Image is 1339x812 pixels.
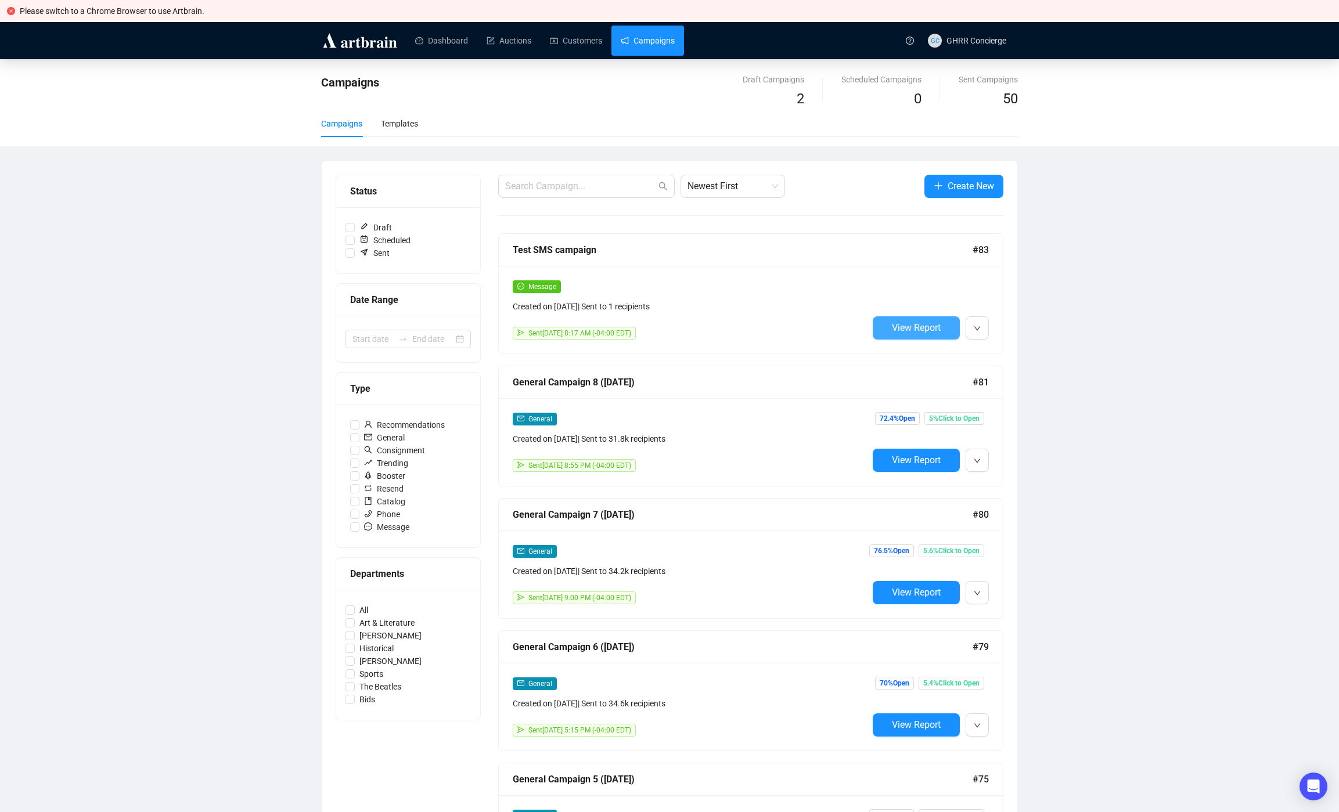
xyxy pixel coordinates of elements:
[505,179,656,193] input: Search Campaign...
[528,680,552,688] span: General
[355,680,406,693] span: The Beatles
[350,566,466,581] div: Departments
[364,510,372,518] span: phone
[550,26,602,56] a: Customers
[517,283,524,290] span: message
[321,31,399,50] img: logo
[892,719,941,730] span: View Report
[892,454,941,465] span: View Report
[924,412,984,425] span: 5% Click to Open
[906,37,914,45] span: question-circle
[974,457,981,464] span: down
[513,697,868,710] div: Created on [DATE] | Sent to 34.6k recipients
[875,412,920,425] span: 72.4% Open
[498,630,1003,751] a: General Campaign 6 ([DATE])#79mailGeneralCreated on [DATE]| Sent to 34.6k recipientssendSent[DATE...
[658,182,668,191] span: search
[364,497,372,505] span: book
[355,616,419,629] span: Art & Literature
[398,334,408,344] span: swap-right
[359,457,413,470] span: Trending
[364,522,372,530] span: message
[528,461,631,470] span: Sent [DATE] 8:55 PM (-04:00 EDT)
[355,247,394,259] span: Sent
[359,495,410,508] span: Catalog
[352,333,394,345] input: Start date
[528,547,552,555] span: General
[359,521,414,533] span: Message
[355,667,388,680] span: Sports
[934,181,943,190] span: plus
[359,508,405,521] span: Phone
[892,587,941,598] span: View Report
[974,590,981,597] span: down
[364,459,372,467] span: rise
[973,375,989,389] span: #81
[688,175,778,197] span: Newest First
[946,36,1006,45] span: GHRR Concierge
[517,594,524,601] span: send
[7,7,15,15] span: close-circle
[355,629,426,642] span: [PERSON_NAME]
[498,233,1003,354] a: Test SMS campaign#83messageMessageCreated on [DATE]| Sent to 1 recipientssendSent[DATE] 8:17 AM (...
[381,117,418,130] div: Templates
[359,470,410,482] span: Booster
[914,91,922,107] span: 0
[517,329,524,336] span: send
[355,642,398,655] span: Historical
[513,243,973,257] div: Test SMS campaign
[415,26,468,56] a: Dashboard
[873,449,960,472] button: View Report
[498,366,1003,486] a: General Campaign 8 ([DATE])#81mailGeneralCreated on [DATE]| Sent to 31.8k recipientssendSent[DATE...
[355,693,380,706] span: Bids
[528,594,631,602] span: Sent [DATE] 9:00 PM (-04:00 EDT)
[513,772,973,786] div: General Campaign 5 ([DATE])
[841,73,922,86] div: Scheduled Campaigns
[359,444,430,457] span: Consignment
[973,507,989,522] span: #80
[513,640,973,654] div: General Campaign 6 ([DATE])
[517,415,524,422] span: mail
[398,334,408,344] span: to
[873,713,960,737] button: View Report
[973,640,989,654] span: #79
[321,117,362,130] div: Campaigns
[974,722,981,729] span: down
[517,461,524,468] span: send
[1300,773,1327,800] div: Open Intercom Messenger
[359,431,409,444] span: General
[973,772,989,786] span: #75
[528,415,552,423] span: General
[1003,91,1018,107] span: 50
[355,221,397,234] span: Draft
[359,482,408,495] span: Resend
[355,234,415,247] span: Scheduled
[498,498,1003,619] a: General Campaign 7 ([DATE])#80mailGeneralCreated on [DATE]| Sent to 34.2k recipientssendSent[DATE...
[355,604,373,616] span: All
[517,680,524,687] span: mail
[528,329,631,337] span: Sent [DATE] 8:17 AM (-04:00 EDT)
[869,544,914,557] span: 76.5% Open
[743,73,804,86] div: Draft Campaigns
[359,418,449,431] span: Recommendations
[487,26,531,56] a: Auctions
[517,726,524,733] span: send
[528,283,556,291] span: Message
[974,325,981,332] span: down
[350,184,466,199] div: Status
[350,293,466,307] div: Date Range
[513,375,973,389] div: General Campaign 8 ([DATE])
[924,175,1003,198] button: Create New
[919,544,984,557] span: 5.6% Click to Open
[513,300,868,313] div: Created on [DATE] | Sent to 1 recipients
[364,446,372,454] span: search
[412,333,453,345] input: End date
[948,179,994,193] span: Create New
[875,677,914,690] span: 70% Open
[20,5,1332,17] div: Please switch to a Chrome Browser to use Artbrain.
[930,35,939,46] span: GC
[364,471,372,479] span: rocket
[892,322,941,333] span: View Report
[321,75,379,89] span: Campaigns
[513,507,973,522] div: General Campaign 7 ([DATE])
[797,91,804,107] span: 2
